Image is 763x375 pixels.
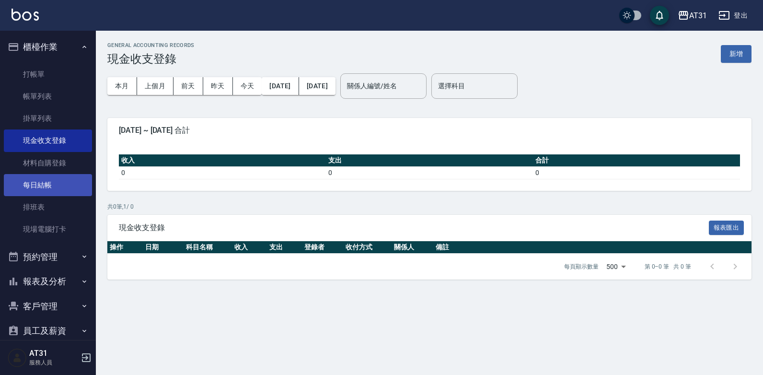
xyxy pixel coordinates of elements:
div: AT31 [689,10,707,22]
button: [DATE] [299,77,335,95]
h2: GENERAL ACCOUNTING RECORDS [107,42,195,48]
button: 昨天 [203,77,233,95]
button: [DATE] [262,77,299,95]
p: 服務人員 [29,358,78,367]
button: save [650,6,669,25]
th: 收入 [119,154,326,167]
a: 報表匯出 [709,223,744,232]
td: 0 [326,166,533,179]
span: [DATE] ~ [DATE] 合計 [119,126,740,135]
a: 掛單列表 [4,107,92,129]
th: 合計 [533,154,740,167]
button: 預約管理 [4,245,92,270]
th: 收付方式 [343,241,392,254]
td: 0 [533,166,740,179]
h3: 現金收支登錄 [107,52,195,66]
th: 登錄者 [302,241,344,254]
button: 今天 [233,77,262,95]
button: 客戶管理 [4,294,92,319]
span: 現金收支登錄 [119,223,709,233]
button: 報表匯出 [709,221,744,235]
a: 材料自購登錄 [4,152,92,174]
button: AT31 [674,6,711,25]
th: 日期 [143,241,184,254]
a: 打帳單 [4,63,92,85]
a: 新增 [721,49,751,58]
button: 員工及薪資 [4,318,92,343]
img: Logo [12,9,39,21]
td: 0 [119,166,326,179]
th: 操作 [107,241,143,254]
div: 500 [602,254,629,280]
h5: AT31 [29,349,78,358]
button: 前天 [173,77,203,95]
button: 報表及分析 [4,269,92,294]
button: 本月 [107,77,137,95]
button: 新增 [721,45,751,63]
th: 收入 [232,241,267,254]
a: 帳單列表 [4,85,92,107]
th: 關係人 [392,241,433,254]
th: 備註 [433,241,751,254]
button: 登出 [715,7,751,24]
p: 每頁顯示數量 [564,262,599,271]
p: 共 0 筆, 1 / 0 [107,202,751,211]
th: 科目名稱 [184,241,232,254]
p: 第 0–0 筆 共 0 筆 [645,262,691,271]
a: 每日結帳 [4,174,92,196]
a: 排班表 [4,196,92,218]
th: 支出 [267,241,302,254]
button: 上個月 [137,77,173,95]
a: 現場電腦打卡 [4,218,92,240]
button: 櫃檯作業 [4,35,92,59]
a: 現金收支登錄 [4,129,92,152]
th: 支出 [326,154,533,167]
img: Person [8,348,27,367]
